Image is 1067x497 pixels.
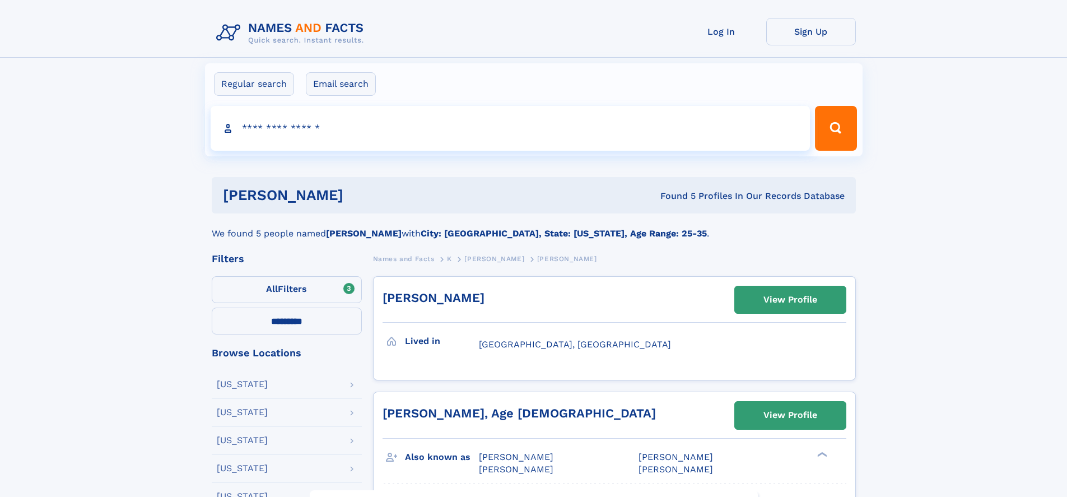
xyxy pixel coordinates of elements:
[212,348,362,358] div: Browse Locations
[373,252,435,266] a: Names and Facts
[223,188,502,202] h1: [PERSON_NAME]
[266,284,278,294] span: All
[217,408,268,417] div: [US_STATE]
[735,402,846,429] a: View Profile
[405,332,479,351] h3: Lived in
[815,106,856,151] button: Search Button
[214,72,294,96] label: Regular search
[306,72,376,96] label: Email search
[212,276,362,303] label: Filters
[677,18,766,45] a: Log In
[211,106,810,151] input: search input
[814,450,828,458] div: ❯
[383,291,484,305] a: [PERSON_NAME]
[479,464,553,475] span: [PERSON_NAME]
[405,448,479,467] h3: Also known as
[639,464,713,475] span: [PERSON_NAME]
[217,380,268,389] div: [US_STATE]
[212,18,373,48] img: Logo Names and Facts
[479,452,553,462] span: [PERSON_NAME]
[217,464,268,473] div: [US_STATE]
[766,18,856,45] a: Sign Up
[447,255,452,263] span: K
[763,287,817,313] div: View Profile
[212,213,856,240] div: We found 5 people named with .
[464,252,524,266] a: [PERSON_NAME]
[537,255,597,263] span: [PERSON_NAME]
[217,436,268,445] div: [US_STATE]
[326,228,402,239] b: [PERSON_NAME]
[464,255,524,263] span: [PERSON_NAME]
[421,228,707,239] b: City: [GEOGRAPHIC_DATA], State: [US_STATE], Age Range: 25-35
[639,452,713,462] span: [PERSON_NAME]
[212,254,362,264] div: Filters
[502,190,845,202] div: Found 5 Profiles In Our Records Database
[383,406,656,420] a: [PERSON_NAME], Age [DEMOGRAPHIC_DATA]
[735,286,846,313] a: View Profile
[447,252,452,266] a: K
[763,402,817,428] div: View Profile
[479,339,671,350] span: [GEOGRAPHIC_DATA], [GEOGRAPHIC_DATA]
